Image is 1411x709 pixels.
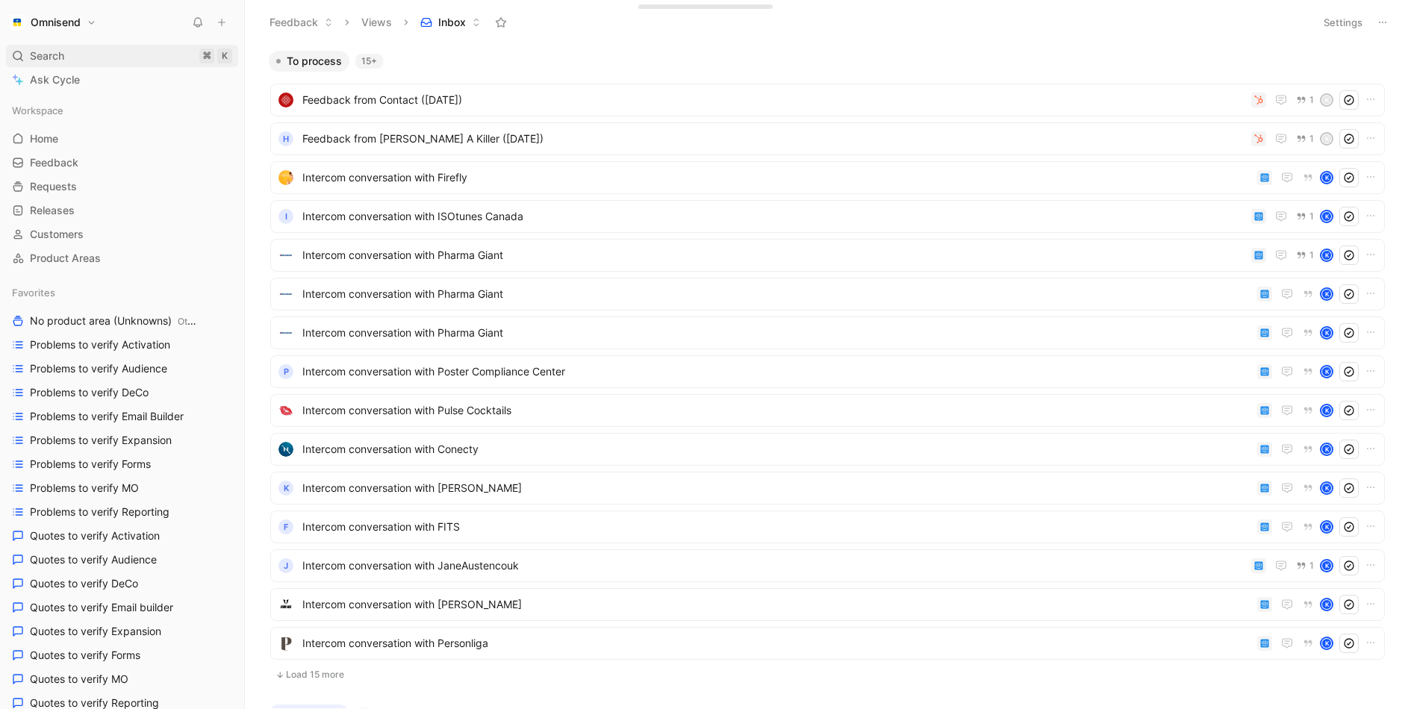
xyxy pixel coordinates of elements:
[270,84,1385,116] a: logoFeedback from Contact ([DATE])1K
[6,223,238,246] a: Customers
[6,45,238,67] div: Search⌘K
[30,385,149,400] span: Problems to verify DeCo
[6,12,100,33] button: OmnisendOmnisend
[6,477,238,499] a: Problems to verify MO
[1293,557,1317,574] button: 1
[414,11,488,34] button: Inbox
[1309,134,1314,143] span: 1
[30,481,139,496] span: Problems to verify MO
[1321,366,1332,377] div: K
[1321,599,1332,610] div: K
[302,363,1251,381] span: Intercom conversation with Poster Compliance Center
[1309,212,1314,221] span: 1
[6,668,238,690] a: Quotes to verify MO
[302,479,1251,497] span: Intercom conversation with [PERSON_NAME]
[30,155,78,170] span: Feedback
[355,11,399,34] button: Views
[270,278,1385,310] a: logoIntercom conversation with Pharma GiantK
[30,361,167,376] span: Problems to verify Audience
[6,525,238,547] a: Quotes to verify Activation
[6,501,238,523] a: Problems to verify Reporting
[302,634,1251,652] span: Intercom conversation with Personliga
[270,200,1385,233] a: IIntercom conversation with ISOtunes Canada1K
[302,91,1245,109] span: Feedback from Contact ([DATE])
[30,528,160,543] span: Quotes to verify Activation
[30,47,64,65] span: Search
[270,394,1385,427] a: logoIntercom conversation with Pulse CocktailsK
[6,247,238,269] a: Product Areas
[6,199,238,222] a: Releases
[1321,211,1332,222] div: K
[6,596,238,619] a: Quotes to verify Email builder
[278,170,293,185] img: logo
[270,433,1385,466] a: logoIntercom conversation with ConectyK
[270,161,1385,194] a: logoIntercom conversation with FireflyK
[263,51,1392,693] div: To process15+Load 15 more
[287,54,342,69] span: To process
[1321,289,1332,299] div: K
[278,325,293,340] img: logo
[30,337,170,352] span: Problems to verify Activation
[30,71,80,89] span: Ask Cycle
[30,313,199,329] span: No product area (Unknowns)
[30,552,157,567] span: Quotes to verify Audience
[263,11,340,34] button: Feedback
[278,403,293,418] img: logo
[278,442,293,457] img: logo
[6,128,238,150] a: Home
[278,636,293,651] img: logo
[6,281,238,304] div: Favorites
[278,93,293,107] img: logo
[302,246,1245,264] span: Intercom conversation with Pharma Giant
[269,51,349,72] button: To process
[30,409,184,424] span: Problems to verify Email Builder
[302,285,1251,303] span: Intercom conversation with Pharma Giant
[30,672,128,687] span: Quotes to verify MO
[1309,96,1314,104] span: 1
[1321,172,1332,183] div: K
[12,103,63,118] span: Workspace
[1317,12,1369,33] button: Settings
[30,648,140,663] span: Quotes to verify Forms
[178,316,201,327] span: Other
[1321,134,1332,144] div: K
[278,287,293,302] img: logo
[6,572,238,595] a: Quotes to verify DeCo
[6,405,238,428] a: Problems to verify Email Builder
[30,131,58,146] span: Home
[302,518,1251,536] span: Intercom conversation with FITS
[302,402,1251,419] span: Intercom conversation with Pulse Cocktails
[1321,483,1332,493] div: K
[6,429,238,452] a: Problems to verify Expansion
[30,203,75,218] span: Releases
[302,130,1245,148] span: Feedback from [PERSON_NAME] A Killer ([DATE])
[217,49,232,63] div: K
[6,175,238,198] a: Requests
[6,152,238,174] a: Feedback
[1309,561,1314,570] span: 1
[278,209,293,224] div: I
[270,316,1385,349] a: logoIntercom conversation with Pharma GiantK
[438,15,466,30] span: Inbox
[270,510,1385,543] a: FIntercom conversation with FITSK
[31,16,81,29] h1: Omnisend
[270,472,1385,505] a: KIntercom conversation with [PERSON_NAME]K
[270,122,1385,155] a: HFeedback from [PERSON_NAME] A Killer ([DATE])1K
[30,227,84,242] span: Customers
[6,644,238,666] a: Quotes to verify Forms
[6,357,238,380] a: Problems to verify Audience
[10,15,25,30] img: Omnisend
[6,334,238,356] a: Problems to verify Activation
[302,596,1251,613] span: Intercom conversation with [PERSON_NAME]
[1293,247,1317,263] button: 1
[6,453,238,475] a: Problems to verify Forms
[302,207,1245,225] span: Intercom conversation with ISOtunes Canada
[6,310,238,332] a: No product area (Unknowns)Other
[270,588,1385,621] a: logoIntercom conversation with [PERSON_NAME]K
[30,600,173,615] span: Quotes to verify Email builder
[1293,208,1317,225] button: 1
[6,620,238,643] a: Quotes to verify Expansion
[1321,444,1332,455] div: K
[278,519,293,534] div: F
[278,558,293,573] div: J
